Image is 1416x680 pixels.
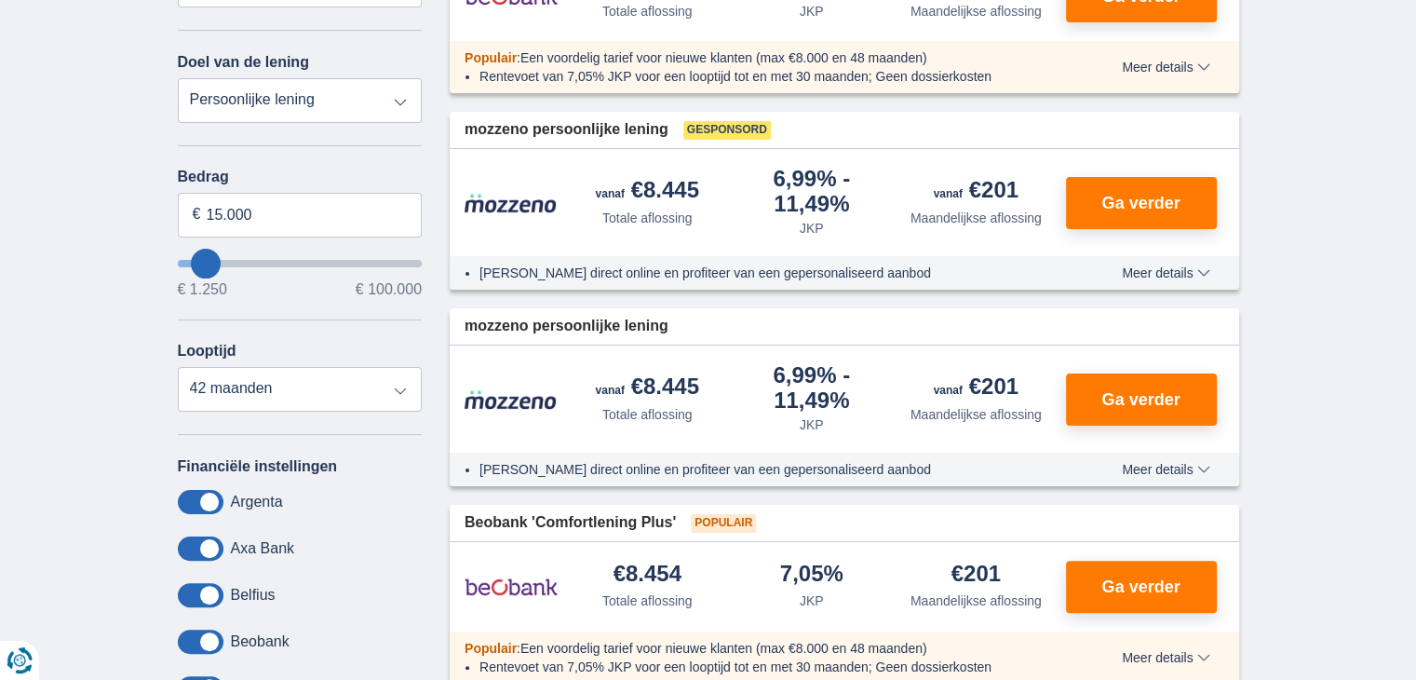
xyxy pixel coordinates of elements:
span: mozzeno persoonlijke lening [465,316,668,337]
div: Totale aflossing [602,209,693,227]
span: Gesponsord [683,121,771,140]
img: product.pl.alt Mozzeno [465,389,558,410]
li: Rentevoet van 7,05% JKP voor een looptijd tot en met 30 maanden; Geen dossierkosten [479,67,1054,86]
button: Ga verder [1066,374,1217,426]
div: 7,05% [780,563,843,588]
span: Meer details [1122,266,1209,279]
li: [PERSON_NAME] direct online en profiteer van een gepersonaliseerd aanbod [479,460,1054,479]
label: Financiële instellingen [178,458,338,475]
div: Maandelijkse aflossing [910,209,1042,227]
li: Rentevoet van 7,05% JKP voor een looptijd tot en met 30 maanden; Geen dossierkosten [479,658,1054,676]
div: Maandelijkse aflossing [910,405,1042,424]
div: : [450,639,1069,658]
span: € 100.000 [356,282,422,297]
div: JKP [800,219,824,238]
span: mozzeno persoonlijke lening [465,119,668,141]
label: Argenta [231,494,283,510]
span: Populair [465,50,517,65]
div: Maandelijkse aflossing [910,2,1042,20]
label: Bedrag [178,169,423,185]
button: Meer details [1108,650,1223,665]
span: Meer details [1122,651,1209,664]
label: Belfius [231,587,276,604]
img: product.pl.alt Mozzeno [465,193,558,213]
label: Looptijd [178,343,236,360]
span: Een voordelig tarief voor nieuwe klanten (max €8.000 en 48 maanden) [520,641,927,656]
button: Meer details [1108,462,1223,477]
div: Totale aflossing [602,405,693,424]
li: [PERSON_NAME] direct online en profiteer van een gepersonaliseerd aanbod [479,264,1054,282]
label: Beobank [231,633,290,650]
input: wantToBorrow [178,260,423,267]
div: €201 [934,179,1018,205]
div: Totale aflossing [602,592,693,610]
img: product.pl.alt Beobank [465,564,558,610]
div: €8.445 [596,179,699,205]
div: Maandelijkse aflossing [910,592,1042,610]
div: Totale aflossing [602,2,693,20]
div: : [450,48,1069,67]
div: €8.454 [614,563,681,588]
span: € [193,204,201,225]
span: Ga verder [1101,195,1180,211]
span: Populair [465,641,517,656]
div: 6,99% [737,168,887,215]
span: Ga verder [1101,578,1180,595]
label: Axa Bank [231,540,294,557]
span: Een voordelig tarief voor nieuwe klanten (max €8.000 en 48 maanden) [520,50,927,65]
span: Populair [691,514,756,533]
label: Doel van de lening [178,54,309,71]
div: €201 [951,563,1001,588]
span: Meer details [1122,61,1209,74]
div: JKP [800,592,824,610]
div: 6,99% [737,364,887,412]
div: €8.445 [596,375,699,401]
div: JKP [800,2,824,20]
button: Meer details [1108,265,1223,280]
span: € 1.250 [178,282,227,297]
span: Beobank 'Comfortlening Plus' [465,512,676,534]
button: Ga verder [1066,561,1217,613]
div: JKP [800,415,824,434]
button: Meer details [1108,60,1223,75]
span: Ga verder [1101,391,1180,408]
button: Ga verder [1066,177,1217,229]
span: Meer details [1122,463,1209,476]
div: €201 [934,375,1018,401]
